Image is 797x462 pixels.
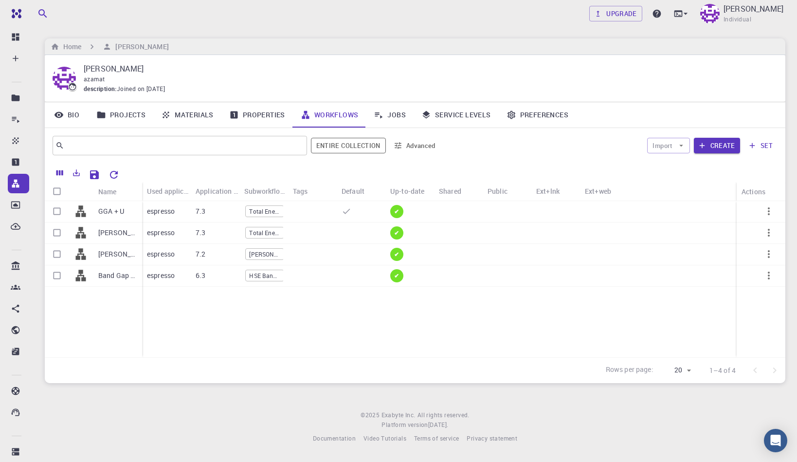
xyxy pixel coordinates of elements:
[98,271,137,280] p: Band Gap + DoS - HSE (clone) (clone) (clone)
[434,182,483,201] div: Shared
[147,271,175,280] p: espresso
[361,410,381,420] span: © 2025
[385,182,434,201] div: Up-to-date
[585,182,611,201] div: Ext+web
[313,434,356,444] a: Documentation
[428,420,449,430] a: [DATE].
[467,434,517,444] a: Privacy statement
[390,207,403,216] span: ✔
[69,182,93,201] div: Icon
[589,6,642,21] a: Upgrade
[764,429,787,452] div: Open Intercom Messenger
[313,434,356,442] span: Documentation
[381,420,428,430] span: Platform version
[742,182,765,201] div: Actions
[246,229,284,237] span: Total Energy
[221,102,293,128] a: Properties
[196,228,205,238] p: 7.3
[246,250,284,259] span: [PERSON_NAME]
[85,165,104,185] button: Save Explorer Settings
[342,182,364,201] div: Default
[390,138,440,153] button: Advanced
[428,421,449,428] span: [DATE] .
[196,249,205,259] p: 7.2
[647,138,689,153] button: Import
[488,182,507,201] div: Public
[246,207,284,216] span: Total Energy
[467,434,517,442] span: Privacy statement
[700,4,720,23] img: Azamat Kudaibergen
[363,434,406,442] span: Video Tutorials
[147,182,191,201] div: Used application
[414,434,459,444] a: Terms of service
[246,272,284,280] span: HSE Band Gap
[694,138,740,153] button: Create
[98,182,117,201] div: Name
[142,182,191,201] div: Used application
[724,3,783,15] p: [PERSON_NAME]
[93,182,142,201] div: Name
[147,249,175,259] p: espresso
[59,41,81,52] h6: Home
[363,434,406,444] a: Video Tutorials
[196,206,205,216] p: 7.3
[147,206,175,216] p: espresso
[439,182,461,201] div: Shared
[536,182,560,201] div: Ext+lnk
[499,102,576,128] a: Preferences
[311,138,386,153] span: Filter throughout whole library including sets (folders)
[98,206,124,216] p: GGA + U
[191,182,239,201] div: Application Version
[531,182,580,201] div: Ext+lnk
[98,228,137,238] p: [PERSON_NAME] (clone)
[311,138,386,153] button: Entire collection
[196,182,239,201] div: Application Version
[196,271,205,280] p: 6.3
[49,41,171,52] nav: breadcrumb
[390,229,403,237] span: ✔
[244,182,288,201] div: Subworkflows
[390,250,403,259] span: ✔
[45,102,89,128] a: Bio
[117,84,165,94] span: Joined on [DATE]
[657,363,694,377] div: 20
[293,102,366,128] a: Workflows
[111,41,168,52] h6: [PERSON_NAME]
[709,366,736,375] p: 1–4 of 4
[737,182,785,201] div: Actions
[414,434,459,442] span: Terms of service
[744,138,778,153] button: set
[381,410,416,420] a: Exabyte Inc.
[98,249,137,259] p: [PERSON_NAME] (clone)
[580,182,629,201] div: Ext+web
[84,75,105,83] span: azamat
[239,182,288,201] div: Subworkflows
[147,228,175,238] p: espresso
[104,165,124,185] button: Reset Explorer Settings
[84,63,770,74] p: [PERSON_NAME]
[606,365,653,376] p: Rows per page:
[417,410,470,420] span: All rights reserved.
[366,102,414,128] a: Jobs
[293,182,308,201] div: Tags
[8,9,21,18] img: logo
[288,182,337,201] div: Tags
[390,272,403,280] span: ✔
[483,182,531,201] div: Public
[89,102,153,128] a: Projects
[52,165,68,181] button: Columns
[724,15,751,24] span: Individual
[337,182,385,201] div: Default
[84,84,117,94] span: description :
[414,102,499,128] a: Service Levels
[68,165,85,181] button: Export
[390,182,425,201] div: Up-to-date
[153,102,221,128] a: Materials
[381,411,416,419] span: Exabyte Inc.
